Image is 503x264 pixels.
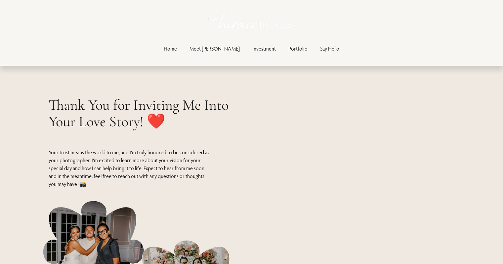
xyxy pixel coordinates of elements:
[320,44,339,53] a: Say Hello
[49,97,231,130] h2: Thank You for Inviting Me Into Your Love Story! ❤️
[252,44,276,53] a: Investment
[288,44,308,53] a: Portfolio
[189,44,240,53] a: Meet [PERSON_NAME]
[49,148,213,188] p: Your trust means the world to me, and I'm truly honored to be considered as your photographer. I'...
[207,13,296,29] img: thehirandthenow
[164,44,177,53] a: Home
